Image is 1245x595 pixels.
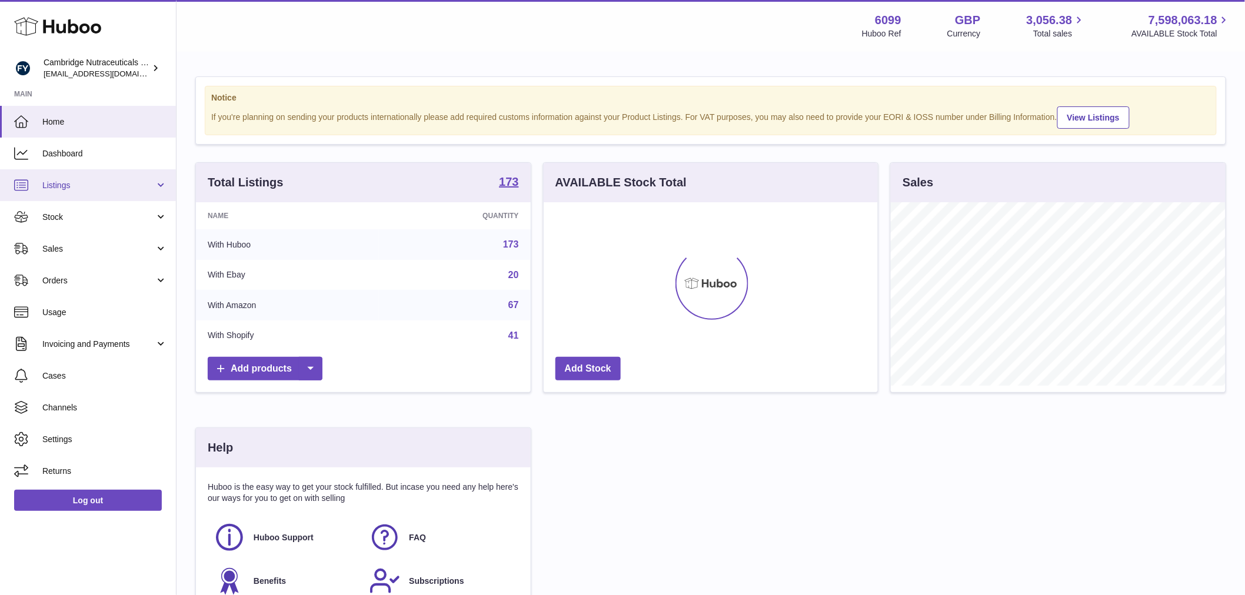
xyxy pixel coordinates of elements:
[214,522,357,553] a: Huboo Support
[14,490,162,511] a: Log out
[409,532,426,543] span: FAQ
[409,576,464,587] span: Subscriptions
[555,357,621,381] a: Add Stock
[211,92,1210,103] strong: Notice
[208,482,519,504] p: Huboo is the easy way to get your stock fulfilled. But incase you need any help here's our ways f...
[42,370,167,382] span: Cases
[508,330,519,340] a: 41
[42,307,167,318] span: Usage
[499,176,518,190] a: 173
[503,239,519,249] a: 173
[955,12,980,28] strong: GBP
[196,290,379,320] td: With Amazon
[1131,12,1231,39] a: 7,598,063.18 AVAILABLE Stock Total
[508,270,519,280] a: 20
[42,212,155,223] span: Stock
[14,59,32,77] img: huboo@camnutra.com
[208,175,284,190] h3: Total Listings
[508,300,519,310] a: 67
[1027,12,1073,28] span: 3,056.38
[947,28,981,39] div: Currency
[42,275,155,286] span: Orders
[254,576,286,587] span: Benefits
[1027,12,1086,39] a: 3,056.38 Total sales
[211,105,1210,129] div: If you're planning on sending your products internationally please add required customs informati...
[499,176,518,188] strong: 173
[42,466,167,477] span: Returns
[42,180,155,191] span: Listings
[1149,12,1217,28] span: 7,598,063.18
[196,229,379,260] td: With Huboo
[42,339,155,350] span: Invoicing and Payments
[369,522,512,553] a: FAQ
[208,357,322,381] a: Add products
[44,57,149,79] div: Cambridge Nutraceuticals Ltd
[196,202,379,229] th: Name
[555,175,687,190] h3: AVAILABLE Stock Total
[44,69,173,78] span: [EMAIL_ADDRESS][DOMAIN_NAME]
[42,402,167,413] span: Channels
[42,148,167,159] span: Dashboard
[254,532,314,543] span: Huboo Support
[42,434,167,445] span: Settings
[903,175,933,190] h3: Sales
[862,28,901,39] div: Huboo Ref
[208,440,233,456] h3: Help
[379,202,530,229] th: Quantity
[42,116,167,128] span: Home
[196,320,379,351] td: With Shopify
[875,12,901,28] strong: 6099
[42,243,155,255] span: Sales
[1033,28,1086,39] span: Total sales
[196,260,379,290] td: With Ebay
[1057,106,1130,129] a: View Listings
[1131,28,1231,39] span: AVAILABLE Stock Total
